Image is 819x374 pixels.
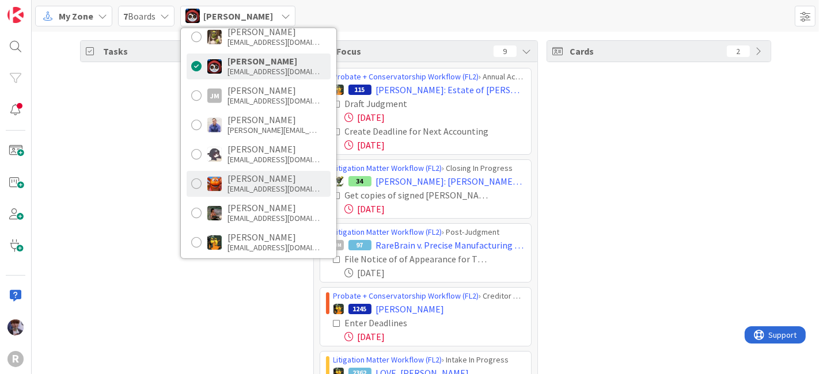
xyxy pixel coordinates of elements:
div: [DATE] [345,202,525,216]
span: [PERSON_NAME] [376,302,445,316]
div: [PERSON_NAME] [227,56,320,66]
div: › Annual Accounting Queue [333,71,525,83]
span: Support [24,2,52,16]
img: Visit kanbanzone.com [7,7,24,23]
span: [PERSON_NAME]: Estate of [PERSON_NAME] Probate [will and trust] [376,83,525,97]
img: NC [333,176,344,186]
div: [EMAIL_ADDRESS][DOMAIN_NAME] [227,66,320,77]
div: [PERSON_NAME] [227,203,320,213]
img: ML [7,319,24,335]
div: Create Deadline for Next Accounting [345,124,491,138]
span: Tasks [104,44,255,58]
div: [PERSON_NAME] [227,85,320,96]
a: Litigation Matter Workflow (FL2) [333,354,442,365]
span: Focus [337,44,484,58]
div: [EMAIL_ADDRESS][DOMAIN_NAME] [227,37,320,47]
div: 34 [348,176,371,186]
div: [PERSON_NAME] [227,173,320,184]
div: [EMAIL_ADDRESS][DOMAIN_NAME] [227,154,320,165]
div: [DATE] [345,138,525,152]
span: My Zone [59,9,93,23]
div: 115 [348,85,371,95]
a: Probate + Conservatorship Workflow (FL2) [333,71,479,82]
div: 97 [348,240,371,250]
div: › Post-Judgment [333,226,525,238]
div: › Closing In Progress [333,162,525,174]
img: MW [207,205,222,220]
div: 2 [727,45,750,57]
div: File Notice of of Appearance for TWR [345,252,491,266]
span: [PERSON_NAME] [203,9,273,23]
img: MR [207,235,222,249]
div: [EMAIL_ADDRESS][DOMAIN_NAME] [227,96,320,106]
div: › Creditor Claim Waiting Period [333,290,525,302]
img: KA [207,176,222,190]
div: [DATE] [345,110,525,124]
div: Enter Deadlines [345,316,465,330]
div: Draft Judgment [345,97,465,110]
a: Litigation Matter Workflow (FL2) [333,227,442,237]
div: [PERSON_NAME] [227,26,320,37]
div: [DATE] [345,330,525,344]
img: MR [333,304,344,314]
div: JM [207,88,222,102]
div: [PERSON_NAME] [227,115,320,125]
div: [PERSON_NAME][EMAIL_ADDRESS][DOMAIN_NAME] [227,125,320,135]
a: Probate + Conservatorship Workflow (FL2) [333,291,479,301]
div: Get copies of signed [PERSON_NAME] order [345,188,491,202]
div: [EMAIL_ADDRESS][DOMAIN_NAME] [227,184,320,194]
div: 1245 [348,304,371,314]
div: [DATE] [345,266,525,280]
b: 7 [123,10,128,22]
span: RareBrain v. Precise Manufacturing & Engineering [376,238,525,252]
div: JM [333,240,344,250]
img: JG [207,117,222,132]
div: [PERSON_NAME] [227,232,320,242]
img: KN [207,147,222,161]
div: 9 [494,45,517,57]
span: Cards [570,44,721,58]
div: [PERSON_NAME] [227,144,320,154]
img: JS [185,9,200,23]
span: [PERSON_NAME]: [PERSON_NAME] [PERSON_NAME] [376,174,525,188]
span: Boards [123,9,156,23]
div: [EMAIL_ADDRESS][DOMAIN_NAME] [227,242,320,253]
div: › Intake In Progress [333,354,525,366]
div: R [7,351,24,367]
div: [EMAIL_ADDRESS][DOMAIN_NAME] [227,213,320,223]
a: Litigation Matter Workflow (FL2) [333,163,442,173]
img: JS [207,59,222,73]
img: DG [207,29,222,44]
img: MR [333,85,344,95]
